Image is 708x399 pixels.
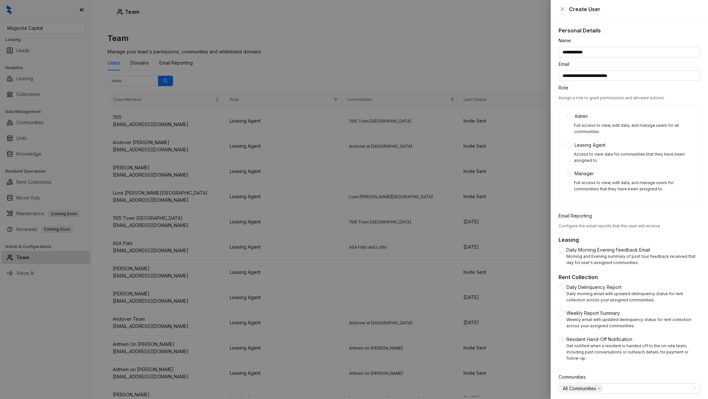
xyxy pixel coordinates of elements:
div: Full access to view, edit data, and manage users for all communities. [574,123,692,135]
span: Daily Morning Evening Feedback Email [564,246,653,254]
div: Morning and Evening summary of post tour feedback received that day for user's assigned communities. [566,254,700,266]
div: Create User [569,5,700,13]
div: Get notified when a resident is handed off to the on-site team, including past conversations or o... [566,343,700,362]
span: All Communities [563,385,596,392]
div: Access to view data for communities that they have been assigned to. [574,151,692,164]
h5: Rent Collection [559,273,700,281]
div: Weekly email with updated delinquency status for rent collection across your assigned communities. [566,317,700,329]
div: Full access to view, edit data, and manage users for communities that they have been assigned to. [574,180,692,192]
label: Email Reporting [559,212,596,219]
input: Email [559,70,700,81]
span: Manager [572,170,597,177]
div: Daily morning email with updated delinquency status for rent collection across your assigned comm... [566,291,700,303]
label: Role [559,84,573,91]
h5: Personal Details [559,27,700,34]
span: close [560,7,565,12]
span: Assign a role to grant permissions and allowed actions. [559,95,665,100]
span: Leasing Agent [572,142,608,149]
label: Communities [559,373,590,381]
input: Name [559,47,700,57]
span: Weekly Report Summary [564,310,622,317]
label: Email [559,61,574,68]
span: Admin [572,113,590,120]
span: close [598,387,601,390]
span: Daily Delinquency Report [564,284,624,291]
span: Resident Hand-Off Notification [564,336,635,343]
label: Name [559,37,575,44]
h5: Leasing [559,236,700,244]
span: All Communities [560,385,602,392]
span: Configure the email reports that this user will receive. [559,223,661,228]
button: Close [559,5,566,13]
